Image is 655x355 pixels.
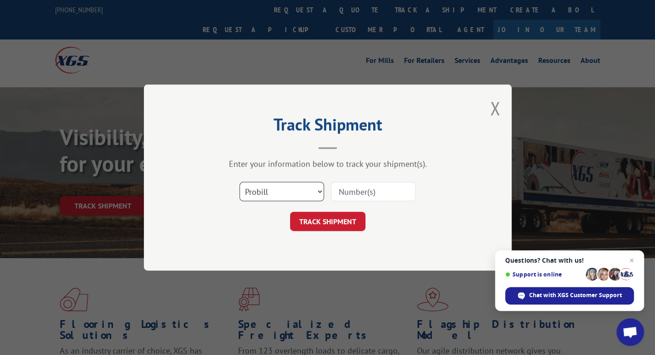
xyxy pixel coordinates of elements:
[626,255,637,266] span: Close chat
[616,318,644,346] div: Open chat
[190,158,466,169] div: Enter your information below to track your shipment(s).
[290,212,365,231] button: TRACK SHIPMENT
[490,96,500,120] button: Close modal
[505,287,634,304] div: Chat with XGS Customer Support
[529,291,622,299] span: Chat with XGS Customer Support
[505,271,582,278] span: Support is online
[331,182,416,201] input: Number(s)
[190,118,466,135] h2: Track Shipment
[505,257,634,264] span: Questions? Chat with us!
